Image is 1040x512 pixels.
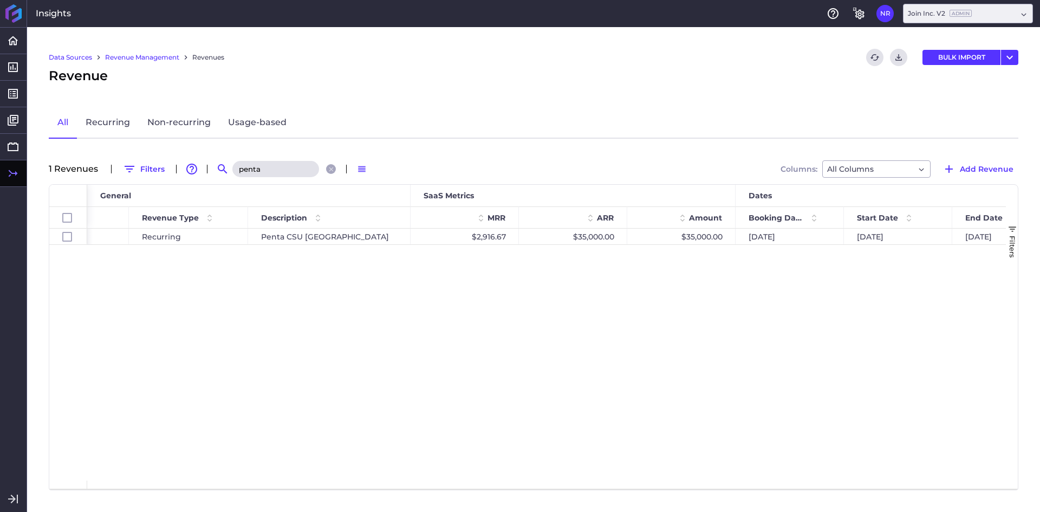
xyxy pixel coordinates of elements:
button: Search by [214,160,231,178]
span: End Date [965,213,1003,223]
div: $2,916.67 [411,229,519,244]
button: Add Revenue [938,160,1018,178]
span: Columns: [781,165,817,173]
div: Recurring [129,229,248,244]
button: Download [890,49,907,66]
div: Join Inc. V2 [908,9,972,18]
span: Filters [1008,236,1017,258]
a: Data Sources [49,53,92,62]
span: Booking Date [749,213,803,223]
span: Dates [749,191,772,200]
span: Description [261,213,307,223]
div: $35,000.00 [519,229,627,244]
button: User Menu [876,5,894,22]
div: [DATE] [844,229,952,244]
button: BULK IMPORT [922,50,1000,65]
button: Close search [326,164,336,174]
a: All [49,107,77,139]
button: Refresh [866,49,883,66]
div: 1 Revenue s [49,165,105,173]
span: ARR [597,213,614,223]
a: Revenue Management [105,53,179,62]
a: Usage-based [219,107,295,139]
div: Dropdown select [903,4,1033,23]
div: Penta CSU [GEOGRAPHIC_DATA] [248,229,411,244]
span: Start Date [857,213,898,223]
button: Filters [118,160,170,178]
a: Non-recurring [139,107,219,139]
span: All Columns [827,163,874,176]
a: Revenues [192,53,224,62]
button: Help [824,5,842,22]
button: General Settings [850,5,868,22]
div: [DATE] [736,229,844,244]
span: MRR [487,213,505,223]
span: General [100,191,131,200]
span: Revenue [49,66,108,86]
span: Add Revenue [960,163,1013,175]
button: User Menu [1001,50,1018,65]
div: $35,000.00 [627,229,736,244]
span: SaaS Metrics [424,191,474,200]
span: Revenue Type [142,213,199,223]
span: Amount [689,213,722,223]
ins: Admin [950,10,972,17]
div: Dropdown select [822,160,931,178]
a: Recurring [77,107,139,139]
div: Press SPACE to select this row. [49,229,87,245]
